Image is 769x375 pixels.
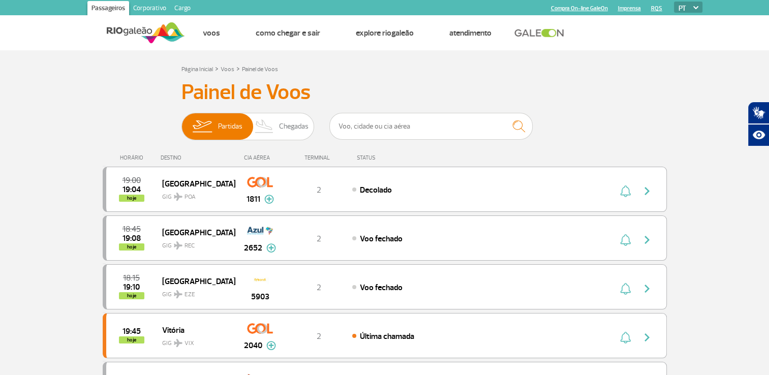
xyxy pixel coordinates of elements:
img: destiny_airplane.svg [174,241,182,249]
span: 2025-08-28 19:08:00 [122,235,141,242]
img: slider-embarque [186,113,218,140]
span: GIG [162,187,227,202]
img: sino-painel-voo.svg [620,331,631,343]
div: CIA AÉREA [235,154,286,161]
span: REC [184,241,195,251]
a: Corporativo [129,1,170,17]
img: sino-painel-voo.svg [620,283,631,295]
img: slider-desembarque [250,113,280,140]
span: GIG [162,285,227,299]
span: Vitória [162,323,227,336]
span: EZE [184,290,195,299]
img: sino-painel-voo.svg [620,234,631,246]
a: > [236,63,240,74]
button: Abrir tradutor de língua de sinais. [748,102,769,124]
span: [GEOGRAPHIC_DATA] [162,274,227,288]
img: seta-direita-painel-voo.svg [641,283,653,295]
img: seta-direita-painel-voo.svg [641,331,653,343]
span: 2 [317,331,321,341]
a: Como chegar e sair [256,28,320,38]
span: GIG [162,333,227,348]
span: GIG [162,236,227,251]
a: Compra On-line GaleOn [551,5,608,12]
span: POA [184,193,196,202]
a: RQS [651,5,662,12]
a: Passageiros [87,1,129,17]
span: Voo fechado [360,283,403,293]
span: hoje [119,195,144,202]
span: hoje [119,292,144,299]
span: 2 [317,185,321,195]
div: STATUS [352,154,435,161]
div: Plugin de acessibilidade da Hand Talk. [748,102,769,146]
img: destiny_airplane.svg [174,193,182,201]
span: 2 [317,283,321,293]
a: Painel de Voos [242,66,278,73]
input: Voo, cidade ou cia aérea [329,113,533,140]
span: 5903 [251,291,269,303]
a: Página Inicial [181,66,213,73]
span: 2 [317,234,321,244]
span: Partidas [218,113,242,140]
h3: Painel de Voos [181,80,588,105]
span: Decolado [360,185,392,195]
a: Explore RIOgaleão [356,28,414,38]
img: mais-info-painel-voo.svg [266,243,276,253]
img: sino-painel-voo.svg [620,185,631,197]
span: Última chamada [360,331,414,341]
button: Abrir recursos assistivos. [748,124,769,146]
a: Voos [221,66,234,73]
a: Atendimento [449,28,491,38]
img: destiny_airplane.svg [174,339,182,347]
span: hoje [119,243,144,251]
span: 2652 [244,242,262,254]
img: seta-direita-painel-voo.svg [641,185,653,197]
span: Chegadas [279,113,309,140]
span: VIX [184,339,194,348]
span: 2025-08-28 19:10:00 [123,284,140,291]
span: 2025-08-28 19:45:00 [122,328,141,335]
img: destiny_airplane.svg [174,290,182,298]
span: 2040 [244,339,262,352]
span: 2025-08-28 18:45:00 [122,226,141,233]
a: Imprensa [618,5,641,12]
div: HORÁRIO [106,154,161,161]
img: mais-info-painel-voo.svg [264,195,274,204]
a: Voos [203,28,220,38]
span: hoje [119,336,144,343]
img: mais-info-painel-voo.svg [266,341,276,350]
span: Voo fechado [360,234,403,244]
a: > [215,63,219,74]
div: TERMINAL [286,154,352,161]
a: Cargo [170,1,195,17]
span: 2025-08-28 18:15:00 [123,274,140,282]
span: 1811 [247,193,260,205]
span: [GEOGRAPHIC_DATA] [162,177,227,190]
img: seta-direita-painel-voo.svg [641,234,653,246]
div: DESTINO [161,154,235,161]
span: 2025-08-28 19:00:00 [122,177,141,184]
span: 2025-08-28 19:04:00 [122,186,141,193]
span: [GEOGRAPHIC_DATA] [162,226,227,239]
